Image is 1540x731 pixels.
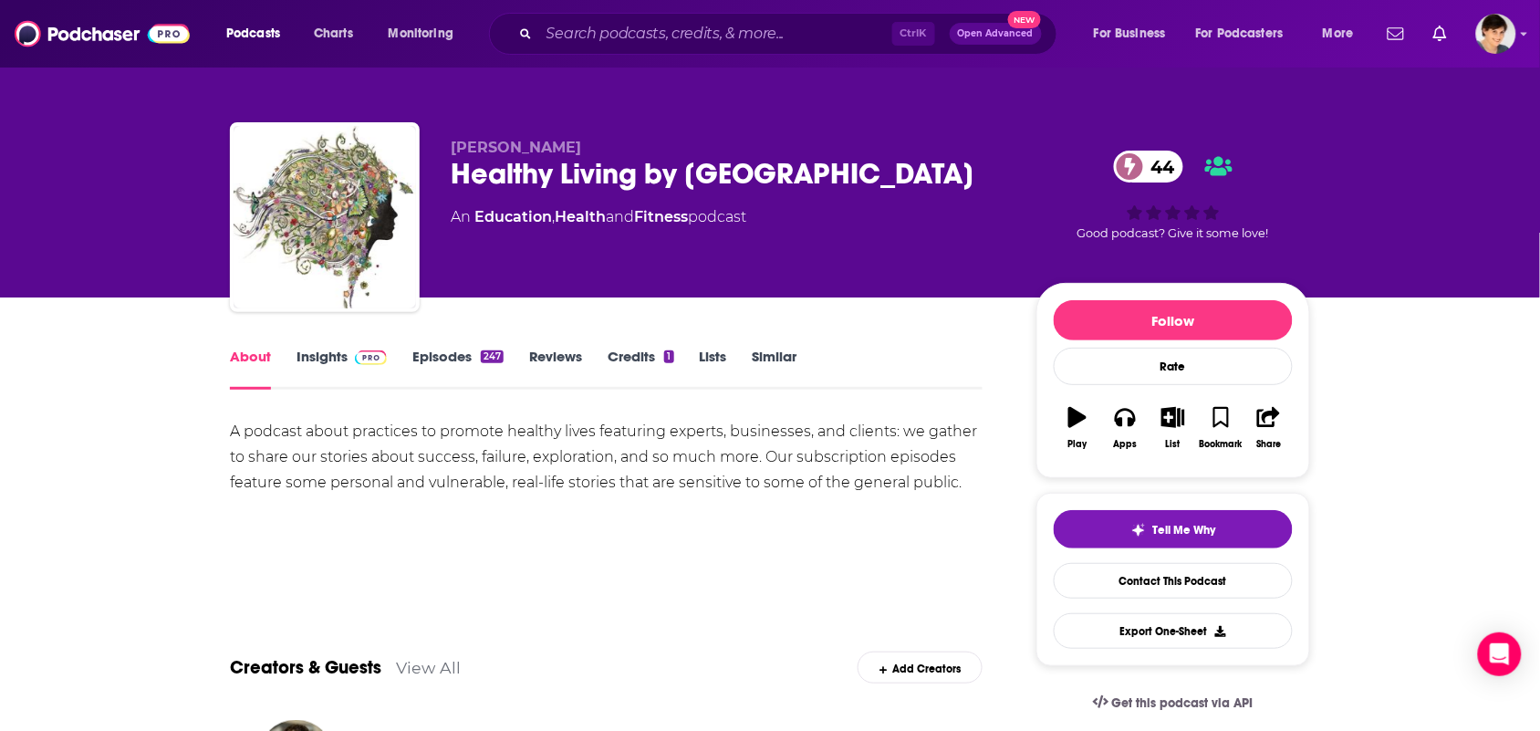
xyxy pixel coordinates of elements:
img: Podchaser - Follow, Share and Rate Podcasts [15,16,190,51]
a: Lists [700,348,727,390]
button: open menu [1081,19,1189,48]
button: Open AdvancedNew [950,23,1042,45]
a: About [230,348,271,390]
span: For Business [1094,21,1166,47]
span: Podcasts [226,21,280,47]
span: Ctrl K [892,22,935,46]
button: Play [1054,395,1101,461]
div: 44Good podcast? Give it some love! [1036,139,1310,252]
div: 1 [664,350,673,363]
input: Search podcasts, credits, & more... [539,19,892,48]
a: Credits1 [608,348,673,390]
a: Show notifications dropdown [1426,18,1454,49]
span: Logged in as bethwouldknow [1476,14,1516,54]
button: tell me why sparkleTell Me Why [1054,510,1293,548]
img: Podchaser Pro [355,350,387,365]
span: and [606,208,634,225]
div: Rate [1054,348,1293,385]
a: InsightsPodchaser Pro [297,348,387,390]
span: Open Advanced [958,29,1034,38]
div: A podcast about practices to promote healthy lives featuring experts, businesses, and clients: we... [230,419,983,496]
div: Apps [1114,439,1138,450]
a: Episodes247 [412,348,504,390]
button: Share [1245,395,1293,461]
button: open menu [213,19,304,48]
span: Get this podcast via API [1112,695,1254,711]
button: open menu [1184,19,1310,48]
div: Bookmark [1200,439,1243,450]
span: Monitoring [389,21,453,47]
a: Reviews [529,348,582,390]
a: Creators & Guests [230,656,381,679]
a: Similar [753,348,797,390]
img: tell me why sparkle [1131,523,1146,538]
button: Bookmark [1197,395,1244,461]
span: Tell Me Why [1153,523,1216,538]
button: Apps [1101,395,1149,461]
a: Health [555,208,606,225]
a: View All [396,658,461,677]
img: Healthy Living by Willow Creek Springs [234,126,416,308]
div: Search podcasts, credits, & more... [506,13,1075,55]
button: Follow [1054,300,1293,340]
div: Share [1256,439,1281,450]
div: Open Intercom Messenger [1478,632,1522,676]
img: User Profile [1476,14,1516,54]
div: Add Creators [858,652,983,684]
a: Fitness [634,208,688,225]
span: For Podcasters [1196,21,1284,47]
span: Charts [314,21,353,47]
span: , [552,208,555,225]
span: Good podcast? Give it some love! [1077,226,1269,240]
span: New [1008,11,1041,28]
div: List [1166,439,1181,450]
div: An podcast [451,206,746,228]
span: [PERSON_NAME] [451,139,581,156]
a: Charts [302,19,364,48]
div: Play [1068,439,1087,450]
button: open menu [376,19,477,48]
button: Show profile menu [1476,14,1516,54]
button: Export One-Sheet [1054,613,1293,649]
a: Education [474,208,552,225]
span: 44 [1132,151,1183,183]
div: 247 [481,350,504,363]
button: List [1150,395,1197,461]
a: 44 [1114,151,1183,183]
span: More [1323,21,1354,47]
button: open menu [1310,19,1377,48]
a: Contact This Podcast [1054,563,1293,599]
a: Get this podcast via API [1078,681,1268,726]
a: Show notifications dropdown [1380,18,1411,49]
